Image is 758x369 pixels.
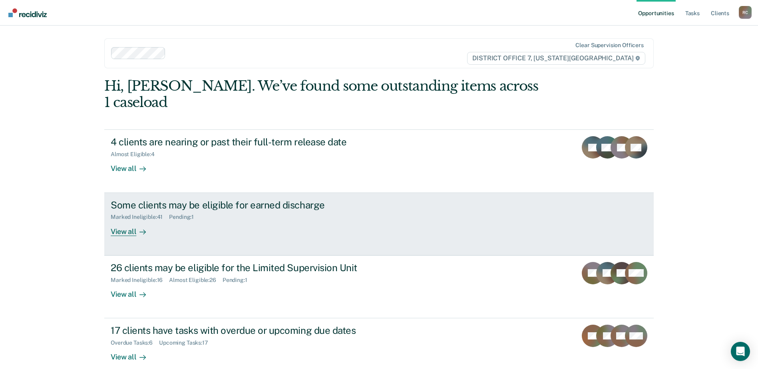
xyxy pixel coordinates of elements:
[104,129,654,192] a: 4 clients are nearing or past their full-term release dateAlmost Eligible:4View all
[111,199,391,211] div: Some clients may be eligible for earned discharge
[467,52,645,65] span: DISTRICT OFFICE 7, [US_STATE][GEOGRAPHIC_DATA]
[111,262,391,274] div: 26 clients may be eligible for the Limited Supervision Unit
[111,151,161,158] div: Almost Eligible : 4
[104,256,654,318] a: 26 clients may be eligible for the Limited Supervision UnitMarked Ineligible:16Almost Eligible:26...
[111,277,169,284] div: Marked Ineligible : 16
[111,220,155,236] div: View all
[111,346,155,362] div: View all
[111,283,155,299] div: View all
[575,42,643,49] div: Clear supervision officers
[111,325,391,336] div: 17 clients have tasks with overdue or upcoming due dates
[169,214,200,220] div: Pending : 1
[223,277,254,284] div: Pending : 1
[8,8,47,17] img: Recidiviz
[111,339,159,346] div: Overdue Tasks : 6
[169,277,223,284] div: Almost Eligible : 26
[731,342,750,361] div: Open Intercom Messenger
[111,136,391,148] div: 4 clients are nearing or past their full-term release date
[159,339,215,346] div: Upcoming Tasks : 17
[111,214,169,220] div: Marked Ineligible : 41
[739,6,752,19] div: R C
[111,158,155,173] div: View all
[739,6,752,19] button: Profile dropdown button
[104,193,654,256] a: Some clients may be eligible for earned dischargeMarked Ineligible:41Pending:1View all
[104,78,544,111] div: Hi, [PERSON_NAME]. We’ve found some outstanding items across 1 caseload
